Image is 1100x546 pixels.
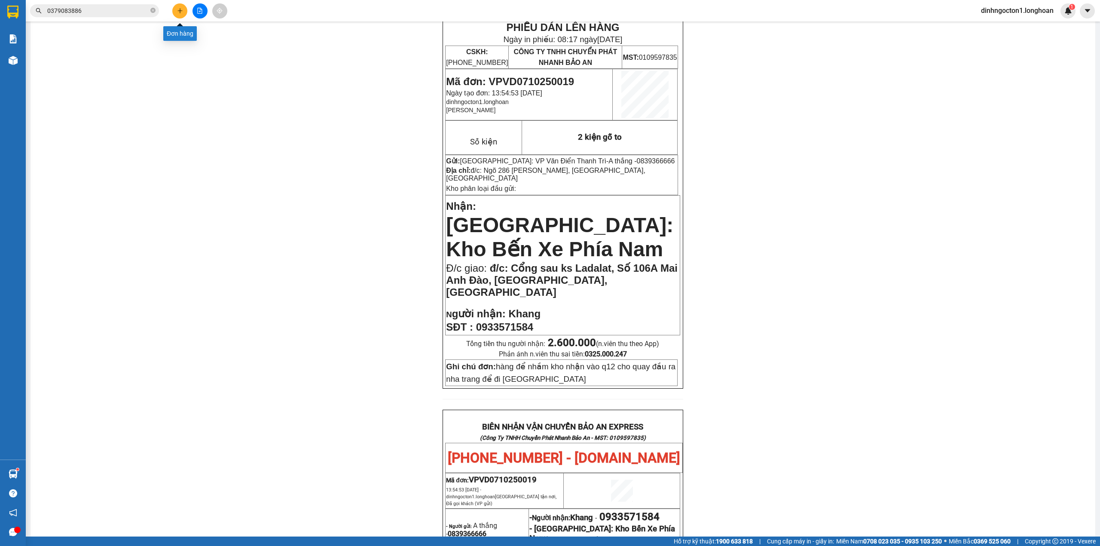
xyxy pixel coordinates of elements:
[446,185,516,192] span: Kho phân loại đầu gửi:
[1080,3,1095,18] button: caret-down
[1064,7,1072,15] img: icon-new-feature
[446,524,472,529] strong: - Người gửi:
[9,528,17,536] span: message
[1017,537,1018,546] span: |
[759,537,761,546] span: |
[716,538,753,545] strong: 1900 633 818
[513,48,617,66] span: CÔNG TY TNHH CHUYỂN PHÁT NHANH BẢO AN
[150,8,156,13] span: close-circle
[506,21,619,33] strong: PHIẾU DÁN LÊN HÀNG
[24,29,46,37] strong: CSKH:
[163,26,197,41] div: Đơn hàng
[217,8,223,14] span: aim
[446,310,505,319] strong: N
[9,509,17,517] span: notification
[597,35,623,44] span: [DATE]
[9,489,17,497] span: question-circle
[446,214,673,261] span: [GEOGRAPHIC_DATA]: Kho Bến Xe Phía Nam
[7,6,18,18] img: logo-vxr
[1069,4,1075,10] sup: 1
[460,157,607,165] span: [GEOGRAPHIC_DATA]: VP Văn Điển Thanh Trì
[3,52,131,64] span: Mã đơn: VPVD1410250012
[177,8,183,14] span: plus
[446,494,556,506] span: dinhngocton1.longhoan
[448,530,486,538] span: 0839366666
[466,48,488,55] strong: CSKH:
[529,513,593,522] strong: -
[480,435,646,441] strong: (Công Ty TNHH Chuyển Phát Nhanh Bảo An - MST: 0109597835)
[548,340,659,348] span: (n.viên thu theo App)
[3,29,65,44] span: [PHONE_NUMBER]
[593,514,599,522] span: -
[58,17,177,26] span: Ngày in phiếu: 22:28 ngày
[863,538,942,545] strong: 0708 023 035 - 0935 103 250
[36,8,42,14] span: search
[446,262,489,274] span: Đ/c giao:
[446,362,675,383] span: hàng để nhầm kho nhận vào q12 cho quay đầu ra nha trang để đi [GEOGRAPHIC_DATA]
[949,537,1011,546] span: Miền Bắc
[446,494,556,506] span: [GEOGRAPHIC_DATA] tận nơi, Đã gọi khách (VP gửi)
[606,157,675,165] span: -
[446,521,497,538] span: A thắng -
[446,362,496,371] strong: Ghi chú đơn:
[469,475,537,485] span: VPVD0710250019
[466,340,659,348] span: Tổng tiền thu người nhận:
[637,157,675,165] span: 0839366666
[1070,4,1073,10] span: 1
[47,6,149,15] input: Tìm tên, số ĐT hoặc mã đơn
[150,7,156,15] span: close-circle
[446,89,542,97] span: Ngày tạo đơn: 13:54:53 [DATE]
[9,469,18,479] img: warehouse-icon
[482,422,643,432] strong: BIÊN NHẬN VẬN CHUYỂN BẢO AN EXPRESS
[446,76,574,87] span: Mã đơn: VPVD0710250019
[470,137,497,147] span: Số kiện
[452,308,506,319] span: gười nhận:
[192,3,208,18] button: file-add
[16,468,19,471] sup: 1
[446,477,537,484] span: Mã đơn:
[836,537,942,546] span: Miền Nam
[446,157,460,165] strong: Gửi:
[974,5,1060,16] span: dinhngocton1.longhoan
[61,4,174,15] strong: PHIẾU DÁN LÊN HÀNG
[623,54,639,61] strong: MST:
[503,35,622,44] span: Ngày in phiếu: 08:17 ngày
[446,167,645,182] span: đ/c: Ngõ 286 [PERSON_NAME], [GEOGRAPHIC_DATA], [GEOGRAPHIC_DATA]
[446,48,508,66] span: [PHONE_NUMBER]
[1084,7,1091,15] span: caret-down
[508,308,541,319] span: Khang
[448,450,680,466] span: [PHONE_NUMBER] - [DOMAIN_NAME]
[974,538,1011,545] strong: 0369 525 060
[944,540,947,543] span: ⚪️
[446,262,678,298] span: đ/c: Cổng sau ks Ladalat, Số 106A Mai Anh Đào, [GEOGRAPHIC_DATA], [GEOGRAPHIC_DATA]
[446,107,495,113] span: [PERSON_NAME]
[674,537,753,546] span: Hỗ trợ kỹ thuật:
[599,511,660,523] span: 0933571584
[446,487,556,506] span: 13:54:53 [DATE] -
[68,29,171,45] span: CÔNG TY TNHH CHUYỂN PHÁT NHANH BẢO AN
[446,321,473,333] strong: SĐT :
[197,8,203,14] span: file-add
[476,321,533,333] span: 0933571584
[1052,538,1058,544] span: copyright
[578,132,622,142] span: 2 kiện gỗ to
[9,34,18,43] img: solution-icon
[446,200,476,212] span: Nhận:
[767,537,834,546] span: Cung cấp máy in - giấy in:
[9,56,18,65] img: warehouse-icon
[446,167,471,174] strong: Địa chỉ:
[570,513,593,522] span: Khang
[172,3,187,18] button: plus
[585,350,627,358] strong: 0325.000.247
[446,98,509,105] span: dinhngocton1.longhoan
[548,337,596,349] strong: 2.600.000
[608,157,675,165] span: A thắng -
[499,350,627,358] span: Phản ánh n.viên thu sai tiền:
[529,524,675,543] span: - [GEOGRAPHIC_DATA]: Kho Bến Xe Phía Nam:
[623,54,677,61] span: 0109597835
[532,514,593,522] span: Người nhận:
[212,3,227,18] button: aim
